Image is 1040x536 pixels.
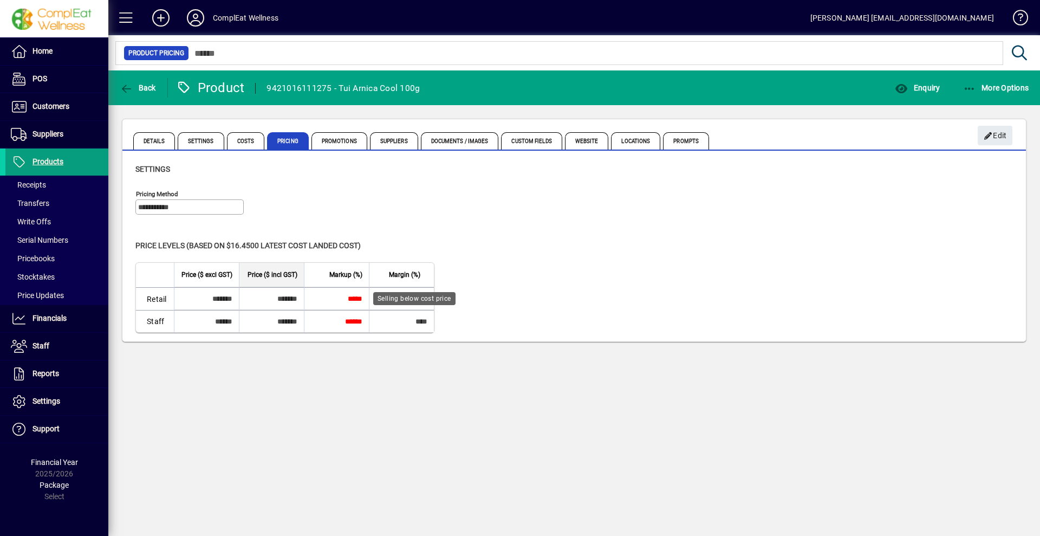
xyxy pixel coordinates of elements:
[267,132,309,150] span: Pricing
[32,47,53,55] span: Home
[136,310,174,332] td: Staff
[32,314,67,322] span: Financials
[181,269,232,281] span: Price ($ excl GST)
[5,231,108,249] a: Serial Numbers
[11,273,55,281] span: Stocktakes
[32,424,60,433] span: Support
[248,269,297,281] span: Price ($ incl GST)
[117,78,159,98] button: Back
[178,132,224,150] span: Settings
[895,83,940,92] span: Enquiry
[5,286,108,305] a: Price Updates
[5,121,108,148] a: Suppliers
[5,93,108,120] a: Customers
[11,180,46,189] span: Receipts
[5,38,108,65] a: Home
[663,132,709,150] span: Prompts
[984,127,1007,145] span: Edit
[32,157,63,166] span: Products
[227,132,265,150] span: Costs
[5,268,108,286] a: Stocktakes
[32,130,63,138] span: Suppliers
[32,341,49,350] span: Staff
[329,269,362,281] span: Markup (%)
[1005,2,1026,37] a: Knowledge Base
[108,78,168,98] app-page-header-button: Back
[611,132,660,150] span: Locations
[40,481,69,489] span: Package
[963,83,1029,92] span: More Options
[11,291,64,300] span: Price Updates
[978,126,1012,145] button: Edit
[133,132,175,150] span: Details
[11,254,55,263] span: Pricebooks
[5,212,108,231] a: Write Offs
[311,132,367,150] span: Promotions
[32,397,60,405] span: Settings
[370,132,418,150] span: Suppliers
[5,416,108,443] a: Support
[135,165,170,173] span: Settings
[213,9,278,27] div: ComplEat Wellness
[136,287,174,310] td: Retail
[11,217,51,226] span: Write Offs
[421,132,499,150] span: Documents / Images
[11,199,49,208] span: Transfers
[810,9,994,27] div: [PERSON_NAME] [EMAIL_ADDRESS][DOMAIN_NAME]
[32,369,59,378] span: Reports
[5,360,108,388] a: Reports
[501,132,562,150] span: Custom Fields
[389,269,420,281] span: Margin (%)
[892,78,942,98] button: Enquiry
[266,80,420,97] div: 9421016111275 - Tui Arnica Cool 100g
[176,79,245,96] div: Product
[128,48,184,59] span: Product Pricing
[373,292,456,305] div: Selling below cost price
[32,102,69,111] span: Customers
[135,241,361,250] span: Price levels (based on $16.4500 Latest cost landed cost)
[144,8,178,28] button: Add
[5,305,108,332] a: Financials
[5,388,108,415] a: Settings
[5,176,108,194] a: Receipts
[31,458,78,467] span: Financial Year
[120,83,156,92] span: Back
[5,249,108,268] a: Pricebooks
[11,236,68,244] span: Serial Numbers
[5,66,108,93] a: POS
[5,333,108,360] a: Staff
[960,78,1032,98] button: More Options
[5,194,108,212] a: Transfers
[32,74,47,83] span: POS
[178,8,213,28] button: Profile
[136,190,178,198] mat-label: Pricing method
[565,132,609,150] span: Website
